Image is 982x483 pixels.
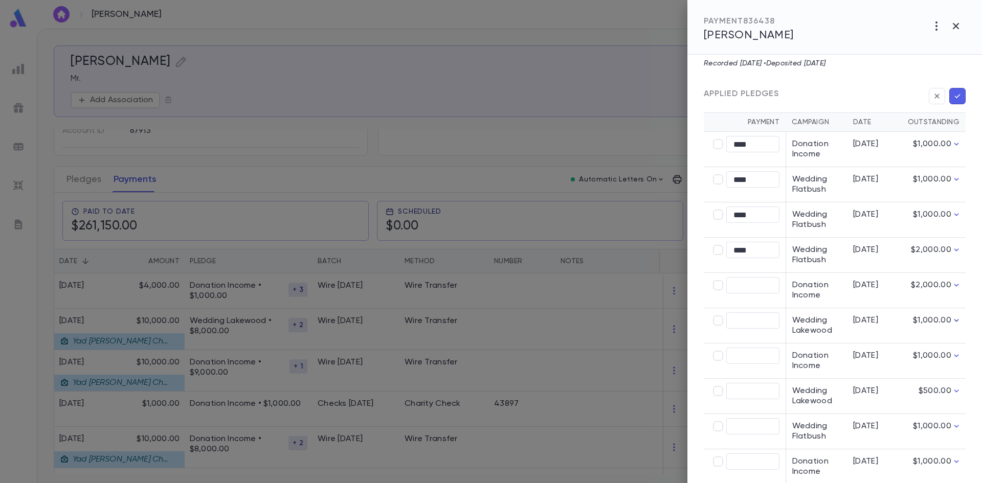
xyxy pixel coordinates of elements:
td: Donation Income [786,273,847,308]
td: $1,000.00 [898,414,966,449]
div: [DATE] [853,245,892,255]
td: Wedding Flatbush [786,414,847,449]
td: Donation Income [786,343,847,379]
div: [DATE] [853,210,892,220]
div: [DATE] [853,174,892,185]
td: $1,000.00 [898,167,966,202]
td: $1,000.00 [898,308,966,343]
th: Campaign [786,113,847,132]
span: [PERSON_NAME] [704,30,794,41]
div: [DATE] [853,421,892,431]
td: $1,000.00 [898,202,966,238]
td: Wedding Lakewood [786,308,847,343]
td: Donation Income [786,132,847,167]
td: Wedding Lakewood [786,379,847,414]
span: Applied Pledges [704,89,779,99]
td: $2,000.00 [898,273,966,308]
td: Wedding Flatbush [786,202,847,238]
div: [DATE] [853,456,892,467]
td: $1,000.00 [898,132,966,167]
div: PAYMENT 836438 [704,16,794,27]
div: [DATE] [853,280,892,290]
div: [DATE] [853,315,892,326]
td: Wedding Flatbush [786,167,847,202]
th: Outstanding [898,113,966,132]
td: Wedding Flatbush [786,238,847,273]
th: Payment [704,113,786,132]
th: Date [847,113,898,132]
div: [DATE] [853,351,892,361]
td: $2,000.00 [898,238,966,273]
td: $500.00 [898,379,966,414]
td: $1,000.00 [898,343,966,379]
div: [DATE] [853,386,892,396]
div: [DATE] [853,139,892,149]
